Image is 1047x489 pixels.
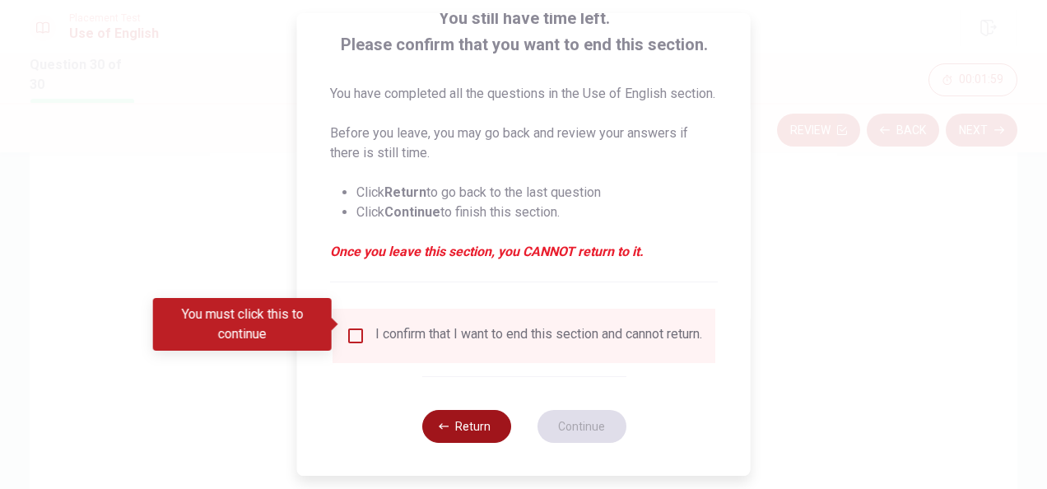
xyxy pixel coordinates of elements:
p: You have completed all the questions in the Use of English section. [330,84,718,104]
button: Return [421,410,510,443]
strong: Continue [384,204,440,220]
strong: Return [384,184,426,200]
div: I confirm that I want to end this section and cannot return. [375,326,702,346]
span: You still have time left. Please confirm that you want to end this section. [330,5,718,58]
button: Continue [537,410,626,443]
li: Click to finish this section. [356,203,718,222]
span: You must click this to continue [346,326,365,346]
em: Once you leave this section, you CANNOT return to it. [330,242,718,262]
li: Click to go back to the last question [356,183,718,203]
div: You must click this to continue [153,298,332,351]
p: Before you leave, you may go back and review your answers if there is still time. [330,123,718,163]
